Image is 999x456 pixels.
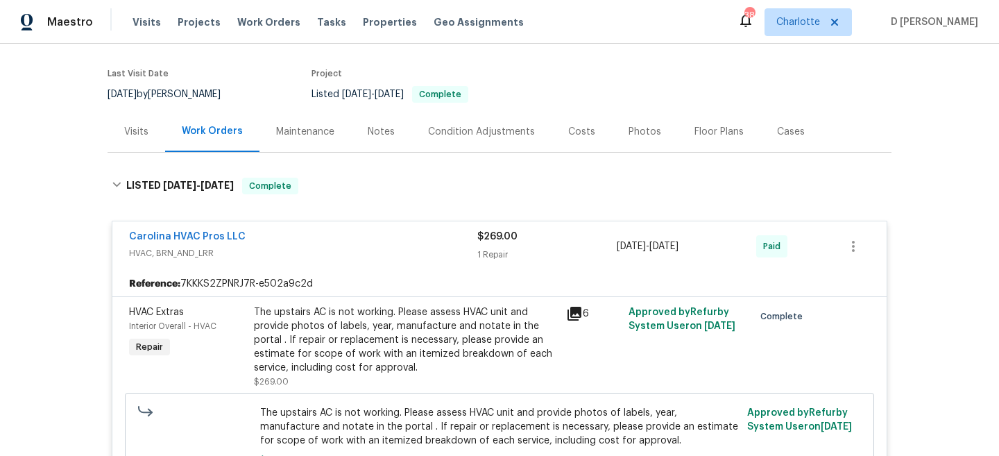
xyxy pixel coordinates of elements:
span: D [PERSON_NAME] [885,15,978,29]
span: Complete [760,310,808,323]
div: Maintenance [276,125,334,139]
span: [DATE] [704,321,735,331]
span: $269.00 [254,378,289,386]
span: - [163,180,234,190]
b: Reference: [129,277,180,291]
div: Photos [629,125,661,139]
span: HVAC, BRN_AND_LRR [129,246,477,260]
div: 7KKKS2ZPNRJ7R-e502a9c2d [112,271,887,296]
span: [DATE] [200,180,234,190]
span: Charlotte [776,15,820,29]
span: Interior Overall - HVAC [129,322,216,330]
span: Project [311,69,342,78]
span: - [617,239,678,253]
span: Repair [130,340,169,354]
span: Tasks [317,17,346,27]
div: The upstairs AC is not working. Please assess HVAC unit and provide photos of labels, year, manuf... [254,305,558,375]
span: Properties [363,15,417,29]
div: Notes [368,125,395,139]
span: [DATE] [375,90,404,99]
span: [DATE] [821,422,852,432]
div: LISTED [DATE]-[DATE]Complete [108,164,891,208]
span: Approved by Refurby System User on [629,307,735,331]
div: by [PERSON_NAME] [108,86,237,103]
span: Complete [244,179,297,193]
span: Maestro [47,15,93,29]
div: 1 Repair [477,248,617,262]
span: Projects [178,15,221,29]
div: 38 [744,8,754,22]
span: The upstairs AC is not working. Please assess HVAC unit and provide photos of labels, year, manuf... [260,406,740,448]
div: Visits [124,125,148,139]
span: Last Visit Date [108,69,169,78]
span: [DATE] [163,180,196,190]
div: Costs [568,125,595,139]
span: Complete [413,90,467,99]
div: Condition Adjustments [428,125,535,139]
div: Floor Plans [694,125,744,139]
span: - [342,90,404,99]
div: Work Orders [182,124,243,138]
div: Cases [777,125,805,139]
a: Carolina HVAC Pros LLC [129,232,246,242]
span: Work Orders [237,15,300,29]
span: Listed [311,90,468,99]
span: HVAC Extras [129,307,184,317]
h6: LISTED [126,178,234,194]
span: Approved by Refurby System User on [747,408,852,432]
span: [DATE] [617,242,646,251]
span: Visits [133,15,161,29]
span: [DATE] [108,90,137,99]
span: [DATE] [649,242,678,251]
span: Paid [763,239,786,253]
span: [DATE] [342,90,371,99]
span: Geo Assignments [434,15,524,29]
div: 6 [566,305,620,322]
span: $269.00 [477,232,518,242]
